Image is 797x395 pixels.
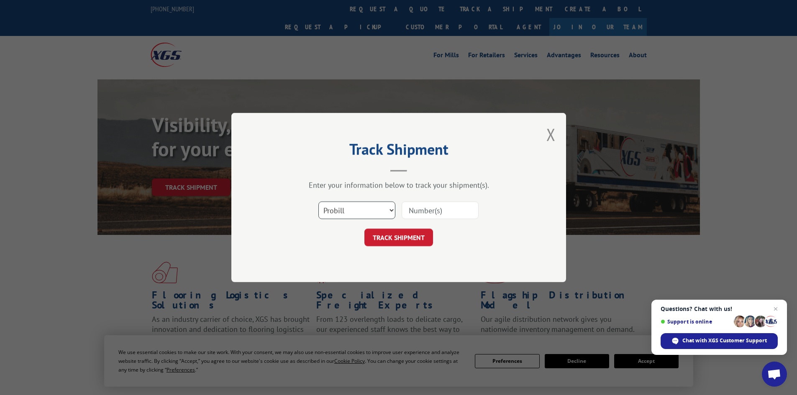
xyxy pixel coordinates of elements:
[771,304,781,314] span: Close chat
[364,229,433,246] button: TRACK SHIPMENT
[273,180,524,190] div: Enter your information below to track your shipment(s).
[402,201,479,219] input: Number(s)
[762,362,787,387] div: Open chat
[661,333,778,349] div: Chat with XGS Customer Support
[546,123,556,145] button: Close modal
[682,337,767,344] span: Chat with XGS Customer Support
[661,319,731,325] span: Support is online
[661,306,778,312] span: Questions? Chat with us!
[273,143,524,159] h2: Track Shipment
